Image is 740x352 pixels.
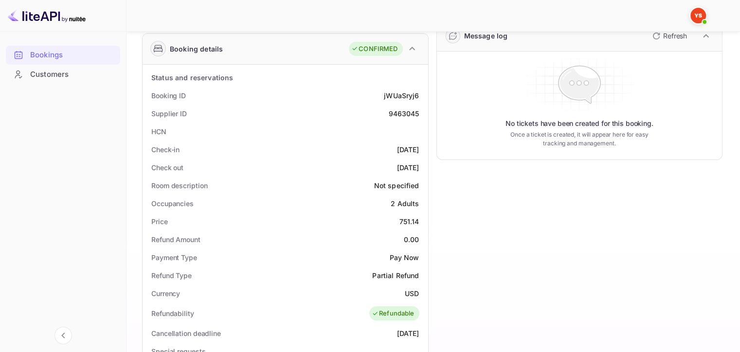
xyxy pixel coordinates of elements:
div: [DATE] [397,144,419,155]
button: Collapse navigation [54,327,72,344]
div: Message log [464,31,508,41]
div: Supplier ID [151,108,187,119]
div: Refund Amount [151,234,200,245]
p: No tickets have been created for this booking. [505,119,653,128]
button: Refresh [647,28,691,44]
div: Booking details [170,44,223,54]
div: 9463045 [388,108,419,119]
img: LiteAPI logo [8,8,86,23]
div: Payment Type [151,252,197,263]
div: 0.00 [404,234,419,245]
p: Refresh [663,31,687,41]
div: [DATE] [397,328,419,338]
div: Bookings [6,46,120,65]
div: Pay Now [389,252,419,263]
div: Refundable [372,309,415,318]
div: Occupancies [151,198,194,209]
div: Cancellation deadline [151,328,221,338]
div: Not specified [374,180,419,191]
a: Customers [6,65,120,83]
img: Yandex Support [690,8,706,23]
div: HCN [151,126,166,137]
div: jWUaSryj6 [384,90,419,101]
div: Partial Refund [372,270,419,281]
div: Room description [151,180,207,191]
div: USD [405,288,419,299]
div: Customers [6,65,120,84]
div: CONFIRMED [351,44,397,54]
div: Bookings [30,50,115,61]
div: Status and reservations [151,72,233,83]
div: Check-in [151,144,180,155]
div: 751.14 [399,216,419,227]
div: Refund Type [151,270,192,281]
a: Bookings [6,46,120,64]
div: Customers [30,69,115,80]
div: Booking ID [151,90,186,101]
p: Once a ticket is created, it will appear here for easy tracking and management. [503,130,656,148]
div: Currency [151,288,180,299]
div: Refundability [151,308,194,318]
div: 2 Adults [391,198,419,209]
div: Check out [151,162,183,173]
div: Price [151,216,168,227]
div: [DATE] [397,162,419,173]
